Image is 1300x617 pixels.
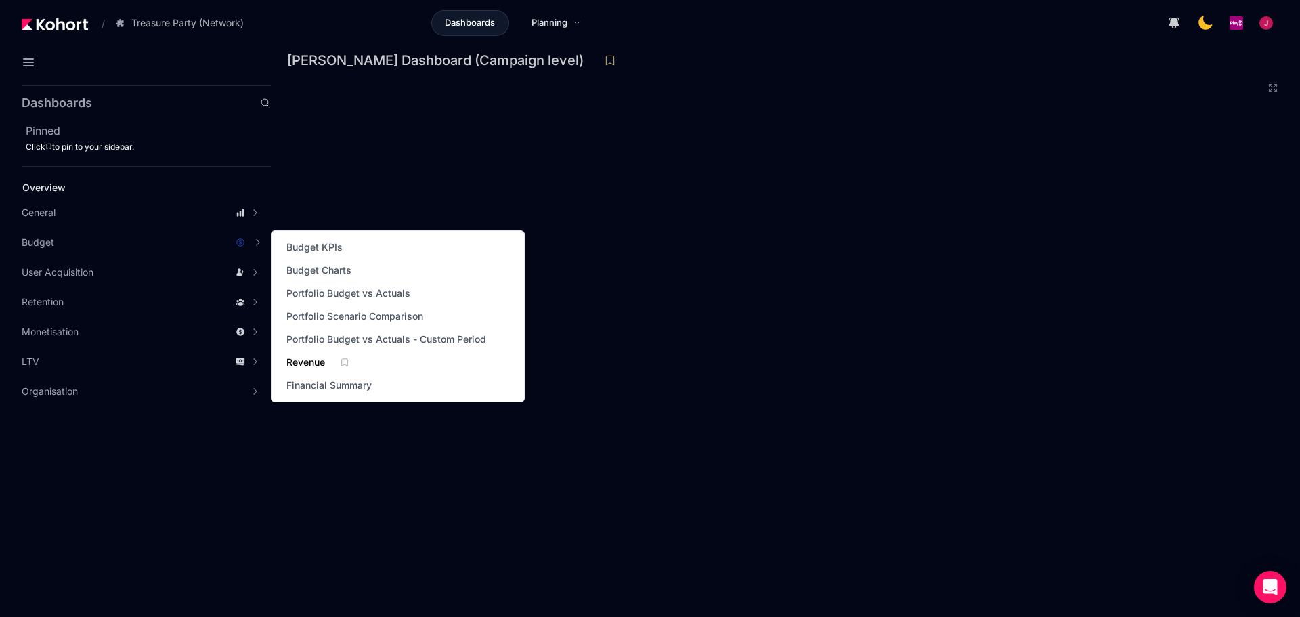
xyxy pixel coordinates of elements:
span: Treasure Party (Network) [131,16,244,30]
a: Portfolio Budget vs Actuals [282,284,414,303]
a: Planning [517,10,595,36]
div: Open Intercom Messenger [1254,571,1286,603]
div: Click to pin to your sidebar. [26,142,271,152]
span: Portfolio Scenario Comparison [286,310,423,323]
span: / [91,16,105,30]
span: Financial Summary [286,379,372,392]
span: Planning [532,16,567,30]
a: Portfolio Scenario Comparison [282,307,427,326]
a: Portfolio Budget vs Actuals - Custom Period [282,330,490,349]
h3: [PERSON_NAME] Dashboard (Campaign level) [287,54,592,67]
span: Budget Charts [286,263,351,277]
span: Organisation [22,385,78,398]
a: Revenue [282,353,329,372]
h2: Dashboards [22,97,92,109]
span: Revenue [286,356,325,369]
h2: Pinned [26,123,271,139]
img: Kohort logo [22,18,88,30]
a: Budget KPIs [282,238,347,257]
span: Overview [22,182,66,193]
button: Fullscreen [1267,83,1278,93]
span: Portfolio Budget vs Actuals [286,286,410,300]
a: Dashboards [431,10,509,36]
span: Budget KPIs [286,240,343,254]
span: Retention [22,295,64,309]
button: Treasure Party (Network) [108,12,258,35]
a: Budget Charts [282,261,355,280]
span: General [22,206,56,219]
a: Overview [18,177,248,198]
span: Dashboards [445,16,495,30]
span: User Acquisition [22,265,93,279]
img: logo_PlayQ_20230721100321046856.png [1230,16,1243,30]
span: Portfolio Budget vs Actuals - Custom Period [286,333,486,346]
span: LTV [22,355,39,368]
a: Financial Summary [282,376,376,395]
span: Budget [22,236,54,249]
span: Monetisation [22,325,79,339]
